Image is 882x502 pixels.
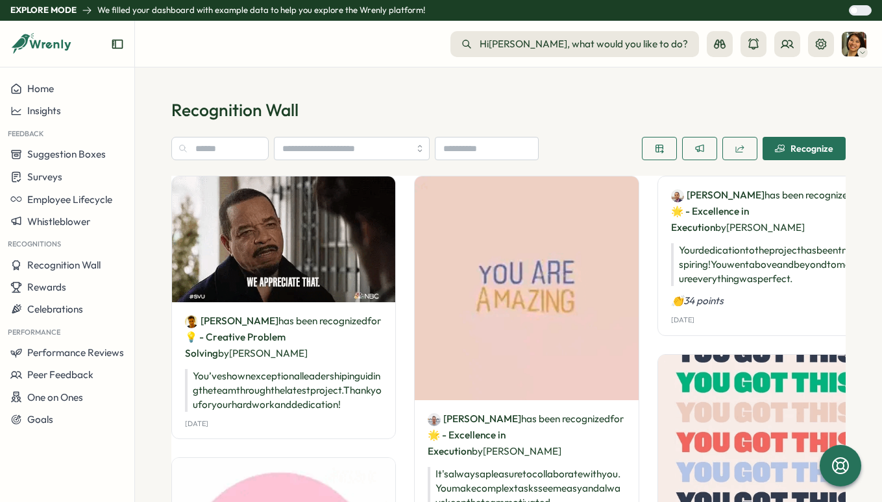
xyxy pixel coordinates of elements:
button: Hi[PERSON_NAME], what would you like to do? [450,31,699,57]
div: Recognize [775,143,833,154]
img: Recognition Image [172,176,395,302]
span: Goals [27,413,53,425]
p: has been recognized by [PERSON_NAME] [185,313,382,361]
span: Celebrations [27,303,83,315]
img: Emily Davis [185,315,198,328]
button: Expand sidebar [111,38,124,51]
span: Whistleblower [27,215,90,228]
p: You’ve shown exceptional leadership in guiding the team through the latest project. Thank you for... [185,369,382,412]
span: for [367,315,381,327]
a: Emily Davis[PERSON_NAME] [185,314,278,328]
span: 🌟 - Excellence in Execution [671,205,749,233]
span: Insights [27,104,61,117]
img: Recognition Image [415,176,638,400]
span: Surveys [27,171,62,183]
p: Your dedication to the project has been truly inspiring! You went above and beyond to make sure e... [671,243,868,286]
span: Hi [PERSON_NAME] , what would you like to do? [480,37,688,51]
span: One on Ones [27,391,83,403]
img: Ethan Lewis [428,413,441,426]
span: Performance Reviews [27,346,124,359]
span: Home [27,82,54,95]
p: [DATE] [671,316,694,324]
span: Recognition Wall [27,259,101,271]
span: 💡 - Creative Problem Solving [185,331,286,359]
span: for [610,412,624,425]
p: [DATE] [185,420,208,428]
img: James Johnson [671,189,684,202]
p: We filled your dashboard with example data to help you explore the Wrenly platform! [97,5,425,16]
span: Rewards [27,281,66,293]
a: James Johnson[PERSON_NAME] [671,188,765,202]
span: Employee Lifecycle [27,193,112,206]
p: has been recognized by [PERSON_NAME] [428,411,625,459]
p: Explore Mode [10,5,77,16]
p: 👏34 points [671,294,868,308]
p: Recognition Wall [171,99,846,121]
span: Suggestion Boxes [27,148,106,160]
img: Sarah Johnson [842,32,866,56]
a: Ethan Lewis[PERSON_NAME] [428,412,521,426]
p: has been recognized by [PERSON_NAME] [671,187,868,235]
span: Peer Feedback [27,368,93,381]
button: Recognize [763,137,846,160]
span: 🌟 - Excellence in Execution [428,429,506,457]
